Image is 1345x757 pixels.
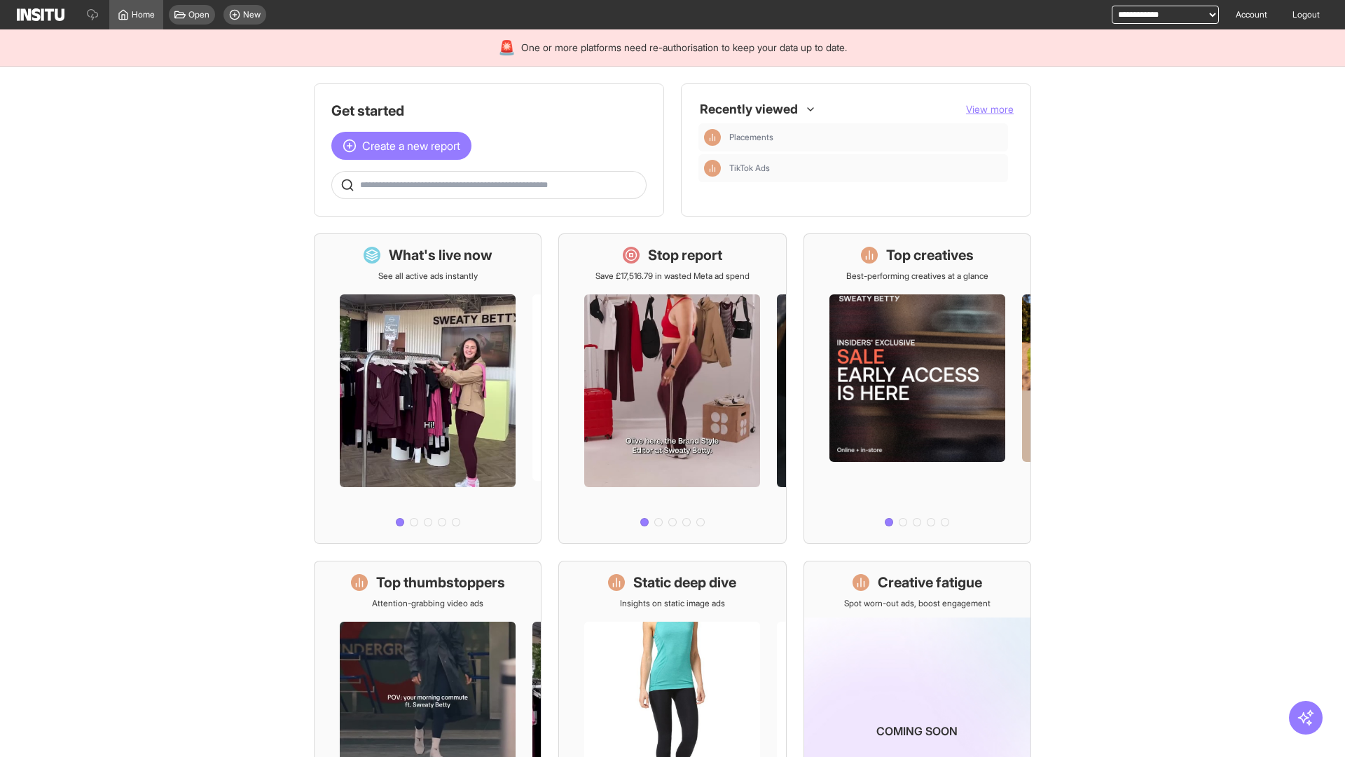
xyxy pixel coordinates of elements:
p: Save £17,516.79 in wasted Meta ad spend [595,271,750,282]
button: Create a new report [331,132,471,160]
span: Placements [729,132,773,143]
h1: Top creatives [886,245,974,265]
div: Insights [704,160,721,177]
a: Stop reportSave £17,516.79 in wasted Meta ad spend [558,233,786,544]
p: Attention-grabbing video ads [372,598,483,609]
a: Top creativesBest-performing creatives at a glance [803,233,1031,544]
span: View more [966,103,1014,115]
h1: Stop report [648,245,722,265]
span: Open [188,9,209,20]
span: Placements [729,132,1002,143]
span: TikTok Ads [729,163,1002,174]
p: Insights on static image ads [620,598,725,609]
span: Create a new report [362,137,460,154]
span: New [243,9,261,20]
h1: Static deep dive [633,573,736,592]
a: What's live nowSee all active ads instantly [314,233,542,544]
span: TikTok Ads [729,163,770,174]
p: See all active ads instantly [378,271,478,282]
img: Logo [17,8,64,21]
div: Insights [704,129,721,146]
p: Best-performing creatives at a glance [846,271,988,282]
h1: Get started [331,101,647,121]
h1: What's live now [389,245,492,265]
h1: Top thumbstoppers [376,573,505,592]
span: One or more platforms need re-authorisation to keep your data up to date. [521,41,847,55]
div: 🚨 [498,38,516,57]
button: View more [966,102,1014,116]
span: Home [132,9,155,20]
